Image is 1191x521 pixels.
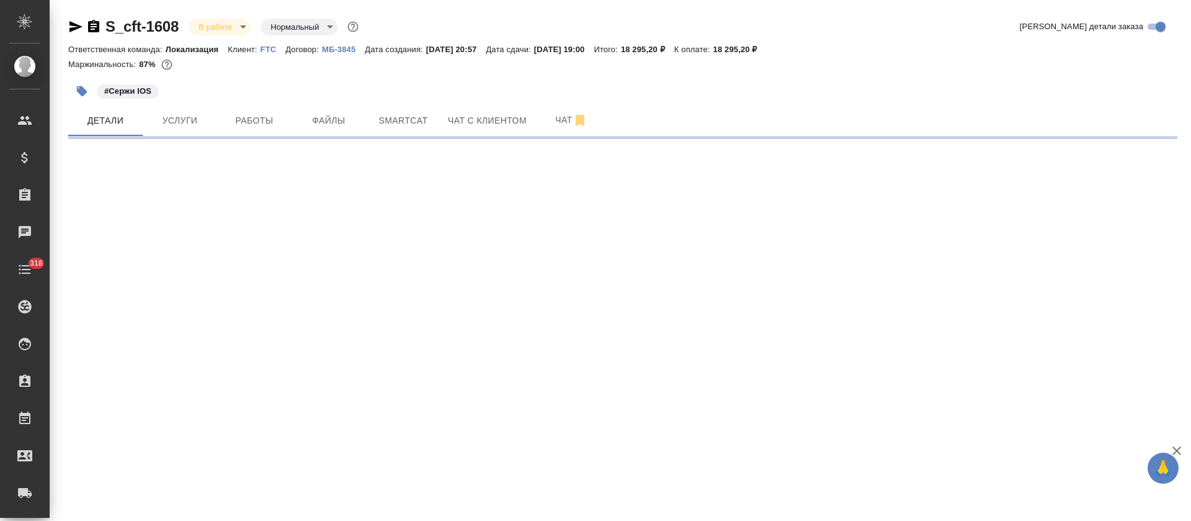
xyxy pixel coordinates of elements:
p: FTC [261,45,286,54]
p: 18 295,20 ₽ [713,45,767,54]
span: Сержи IOS [96,85,160,96]
span: Smartcat [373,113,433,129]
p: Клиент: [228,45,260,54]
p: Итого: [594,45,620,54]
button: Доп статусы указывают на важность/срочность заказа [345,19,361,35]
span: Услуги [150,113,210,129]
button: 🙏 [1148,453,1179,484]
span: 318 [22,257,50,270]
button: Добавить тэг [68,78,96,105]
button: В работе [195,22,236,32]
p: #Сержи IOS [104,85,151,97]
span: [PERSON_NAME] детали заказа [1020,20,1143,33]
p: МБ-3845 [322,45,365,54]
a: МБ-3845 [322,43,365,54]
span: Детали [76,113,135,129]
p: Дата создания: [365,45,426,54]
svg: Отписаться [573,113,587,128]
a: S_cft-1608 [105,18,179,35]
a: FTC [261,43,286,54]
button: Нормальный [267,22,323,32]
p: 87% [139,60,158,69]
p: Договор: [285,45,322,54]
p: К оплате: [674,45,713,54]
button: Скопировать ссылку [86,19,101,34]
span: Файлы [299,113,359,129]
p: [DATE] 20:57 [426,45,486,54]
p: 18 295,20 ₽ [621,45,674,54]
p: Маржинальность: [68,60,139,69]
button: 1953.00 RUB; [159,57,175,73]
span: Чат с клиентом [448,113,527,129]
p: Дата сдачи: [486,45,533,54]
span: Чат [542,112,601,128]
button: Скопировать ссылку для ЯМессенджера [68,19,83,34]
span: 🙏 [1153,455,1174,481]
p: Локализация [166,45,228,54]
p: [DATE] 19:00 [534,45,594,54]
span: Работы [225,113,284,129]
div: В работе [261,19,337,35]
a: 318 [3,254,47,285]
p: Ответственная команда: [68,45,166,54]
div: В работе [189,19,251,35]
